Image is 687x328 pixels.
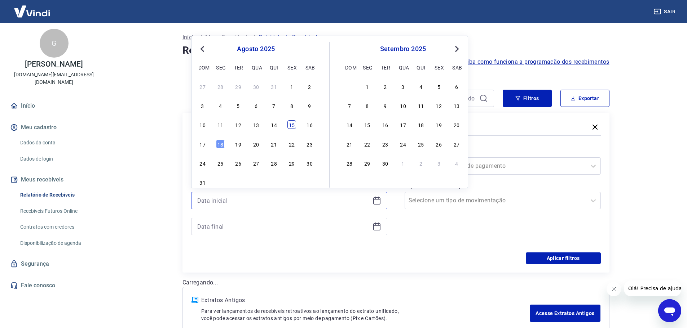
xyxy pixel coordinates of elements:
a: Disponibilização de agenda [17,236,99,251]
img: ícone [191,297,198,303]
div: Choose quinta-feira, 11 de setembro de 2025 [417,101,425,110]
div: Choose terça-feira, 16 de setembro de 2025 [381,120,389,129]
a: Contratos com credores [17,220,99,234]
iframe: Botão para abrir a janela de mensagens [658,299,681,322]
a: Recebíveis Futuros Online [17,204,99,219]
div: Choose sexta-feira, 19 de setembro de 2025 [435,120,443,129]
div: Choose quinta-feira, 21 de agosto de 2025 [270,140,278,148]
div: Choose quinta-feira, 28 de agosto de 2025 [270,159,278,167]
input: Data inicial [197,195,370,206]
div: Choose sexta-feira, 29 de agosto de 2025 [287,159,296,167]
div: Choose sexta-feira, 3 de outubro de 2025 [435,159,443,167]
div: Choose quinta-feira, 31 de julho de 2025 [270,82,278,91]
h4: Relatório de Recebíveis [182,43,609,58]
div: Choose terça-feira, 2 de setembro de 2025 [234,178,243,187]
div: Choose sábado, 13 de setembro de 2025 [452,101,461,110]
div: Choose quarta-feira, 30 de julho de 2025 [252,82,260,91]
p: / [200,33,202,42]
div: Choose quinta-feira, 18 de setembro de 2025 [417,120,425,129]
div: Choose sexta-feira, 26 de setembro de 2025 [435,140,443,148]
div: Choose domingo, 27 de julho de 2025 [198,82,207,91]
div: Choose quarta-feira, 6 de agosto de 2025 [252,101,260,110]
div: month 2025-09 [344,81,462,168]
div: Choose terça-feira, 30 de setembro de 2025 [381,159,389,167]
p: [DOMAIN_NAME][EMAIL_ADDRESS][DOMAIN_NAME] [6,71,102,86]
a: Dados da conta [17,135,99,150]
div: Choose segunda-feira, 18 de agosto de 2025 [216,140,225,148]
div: Choose sexta-feira, 5 de setembro de 2025 [435,82,443,91]
button: Next Month [453,45,461,53]
div: sab [305,63,314,72]
div: Choose terça-feira, 23 de setembro de 2025 [381,140,389,148]
div: Choose quarta-feira, 17 de setembro de 2025 [399,120,408,129]
div: Choose sábado, 9 de agosto de 2025 [305,101,314,110]
button: Meu cadastro [9,120,99,135]
div: qui [417,63,425,72]
a: Saiba como funciona a programação dos recebimentos [461,58,609,66]
div: Choose segunda-feira, 8 de setembro de 2025 [363,101,371,110]
div: Choose segunda-feira, 28 de julho de 2025 [216,82,225,91]
div: Choose sábado, 30 de agosto de 2025 [305,159,314,167]
div: ter [381,63,389,72]
div: agosto 2025 [197,45,315,53]
button: Previous Month [198,45,207,53]
div: qui [270,63,278,72]
div: Choose sexta-feira, 1 de agosto de 2025 [287,82,296,91]
div: Choose segunda-feira, 1 de setembro de 2025 [216,178,225,187]
div: Choose domingo, 14 de setembro de 2025 [345,120,354,129]
iframe: Fechar mensagem [607,282,621,296]
div: Choose terça-feira, 19 de agosto de 2025 [234,140,243,148]
button: Exportar [560,90,609,107]
a: Início [182,33,197,42]
a: Meus Recebíveis [205,33,250,42]
div: Choose terça-feira, 26 de agosto de 2025 [234,159,243,167]
div: Choose domingo, 28 de setembro de 2025 [345,159,354,167]
div: Choose domingo, 21 de setembro de 2025 [345,140,354,148]
div: Choose sábado, 4 de outubro de 2025 [452,159,461,167]
div: Choose quinta-feira, 4 de setembro de 2025 [270,178,278,187]
div: Choose quinta-feira, 2 de outubro de 2025 [417,159,425,167]
div: Choose sábado, 16 de agosto de 2025 [305,120,314,129]
div: Choose sábado, 27 de setembro de 2025 [452,140,461,148]
div: Choose terça-feira, 5 de agosto de 2025 [234,101,243,110]
div: Choose segunda-feira, 15 de setembro de 2025 [363,120,371,129]
button: Meus recebíveis [9,172,99,188]
a: Acesse Extratos Antigos [530,305,600,322]
div: Choose sexta-feira, 12 de setembro de 2025 [435,101,443,110]
div: Choose quarta-feira, 3 de setembro de 2025 [252,178,260,187]
div: dom [345,63,354,72]
a: Dados de login [17,152,99,166]
iframe: Mensagem da empresa [624,280,681,296]
div: Choose sábado, 20 de setembro de 2025 [452,120,461,129]
label: Tipo de Movimentação [406,182,599,190]
div: Choose sábado, 6 de setembro de 2025 [305,178,314,187]
div: Choose domingo, 31 de agosto de 2025 [198,178,207,187]
p: [PERSON_NAME] [25,60,83,68]
div: Choose quarta-feira, 13 de agosto de 2025 [252,120,260,129]
div: Choose domingo, 17 de agosto de 2025 [198,140,207,148]
div: Choose sábado, 23 de agosto de 2025 [305,140,314,148]
div: Choose sábado, 6 de setembro de 2025 [452,82,461,91]
div: Choose terça-feira, 29 de julho de 2025 [234,82,243,91]
div: Choose segunda-feira, 29 de setembro de 2025 [363,159,371,167]
div: Choose quarta-feira, 3 de setembro de 2025 [399,82,408,91]
a: Relatório de Recebíveis [17,188,99,202]
div: Choose domingo, 24 de agosto de 2025 [198,159,207,167]
div: sex [435,63,443,72]
div: Choose domingo, 31 de agosto de 2025 [345,82,354,91]
div: sab [452,63,461,72]
div: Choose sexta-feira, 5 de setembro de 2025 [287,178,296,187]
a: Segurança [9,256,99,272]
span: Olá! Precisa de ajuda? [4,5,61,11]
div: seg [216,63,225,72]
p: Relatório de Recebíveis [259,33,321,42]
div: setembro 2025 [344,45,462,53]
div: Choose sábado, 2 de agosto de 2025 [305,82,314,91]
div: Choose quinta-feira, 25 de setembro de 2025 [417,140,425,148]
div: dom [198,63,207,72]
div: Choose domingo, 10 de agosto de 2025 [198,120,207,129]
div: Choose sexta-feira, 15 de agosto de 2025 [287,120,296,129]
div: ter [234,63,243,72]
div: Choose quarta-feira, 1 de outubro de 2025 [399,159,408,167]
